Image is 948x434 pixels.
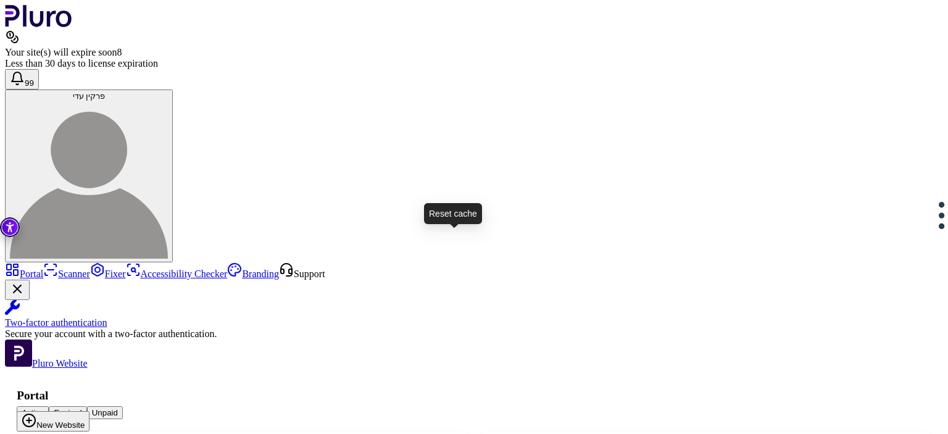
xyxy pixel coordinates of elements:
a: Open Support screen [279,269,325,279]
img: פרקין עדי [10,101,168,259]
div: Secure your account with a two-factor authentication. [5,328,943,340]
a: Scanner [43,269,90,279]
span: פרקין עדי [73,91,106,101]
span: 99 [25,78,34,88]
div: Two-factor authentication [5,317,943,328]
div: Reset cache [424,203,482,224]
button: Unpaid [87,406,123,419]
button: Expired [49,406,86,419]
div: Less than 30 days to license expiration [5,58,943,69]
a: Open Pluro Website [5,358,88,369]
h1: Portal [17,389,931,403]
span: Active [22,408,44,417]
button: Open notifications, you have 387 new notifications [5,69,39,90]
a: Logo [5,19,72,29]
aside: Sidebar menu [5,262,943,369]
span: Unpaid [92,408,118,417]
span: Expired [54,408,81,417]
a: Accessibility Checker [126,269,228,279]
a: Branding [227,269,279,279]
div: Your site(s) will expire soon [5,47,943,58]
button: Close Two-factor authentication notification [5,280,30,300]
button: Active [17,406,49,419]
button: פרקין עדיפרקין עדי [5,90,173,262]
a: Fixer [90,269,126,279]
a: Two-factor authentication [5,300,943,328]
span: 8 [117,47,122,57]
button: New Website [17,411,89,432]
a: Portal [5,269,43,279]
